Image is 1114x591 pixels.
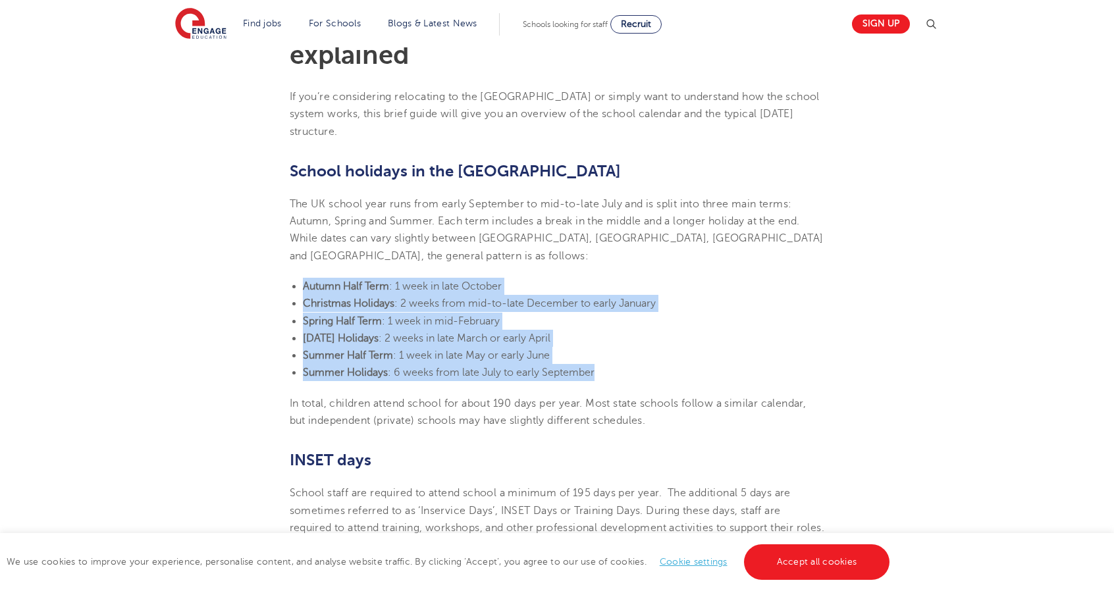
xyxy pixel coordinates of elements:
[621,19,651,29] span: Recruit
[290,162,621,180] b: School holidays in the [GEOGRAPHIC_DATA]
[852,14,910,34] a: Sign up
[393,349,550,361] span: : 1 week in late May or early June
[290,198,792,227] span: The UK school year runs from early September to mid-to-late July and is split into three main ter...
[290,451,371,469] b: INSET days
[610,15,662,34] a: Recruit
[382,315,500,327] span: : 1 week in mid-February
[660,557,728,567] a: Cookie settings
[388,367,595,378] span: : 6 weeks from late July to early September
[290,91,820,138] span: If you’re considering relocating to the [GEOGRAPHIC_DATA] or simply want to understand how the sc...
[303,367,388,378] b: Summer Holidays
[290,398,807,426] span: In total, children attend school for about 190 days per year. Most state schools follow a similar...
[290,487,825,551] span: School staff are required to attend school a minimum of 195 days per year. The additional 5 days ...
[389,280,502,292] span: : 1 week in late October
[303,297,394,309] b: Christmas Holidays
[303,280,389,292] b: Autumn Half Term
[388,18,477,28] a: Blogs & Latest News
[7,557,893,567] span: We use cookies to improve your experience, personalise content, and analyse website traffic. By c...
[175,8,226,41] img: Engage Education
[303,332,379,344] b: [DATE] Holidays
[303,315,382,327] b: Spring Half Term
[243,18,282,28] a: Find jobs
[394,297,656,309] span: : 2 weeks from mid-to-late December to early January
[379,332,550,344] span: : 2 weeks in late March or early April
[744,544,890,580] a: Accept all cookies
[523,20,608,29] span: Schools looking for staff
[290,16,825,68] h1: UK school holidays and school days explained
[303,349,393,361] b: Summer Half Term
[290,215,824,262] span: Each term includes a break in the middle and a longer holiday at the end. While dates can vary sl...
[309,18,361,28] a: For Schools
